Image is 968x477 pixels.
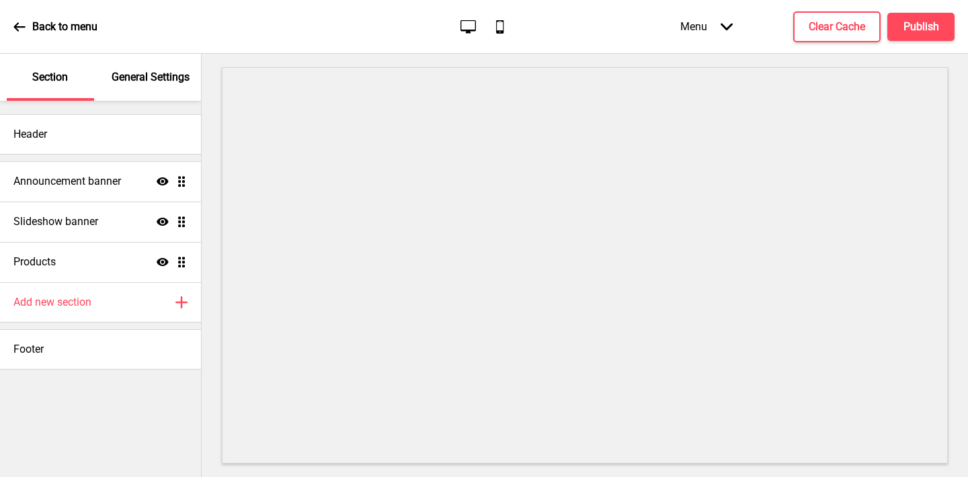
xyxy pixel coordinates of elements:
button: Publish [887,13,955,41]
h4: Slideshow banner [13,214,98,229]
a: Back to menu [13,9,97,45]
h4: Add new section [13,295,91,310]
p: Back to menu [32,19,97,34]
p: Section [32,70,68,85]
button: Clear Cache [793,11,881,42]
p: General Settings [112,70,190,85]
h4: Clear Cache [809,19,865,34]
h4: Products [13,255,56,269]
h4: Announcement banner [13,174,121,189]
h4: Header [13,127,47,142]
h4: Publish [903,19,939,34]
h4: Footer [13,342,44,357]
div: Menu [667,7,746,46]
